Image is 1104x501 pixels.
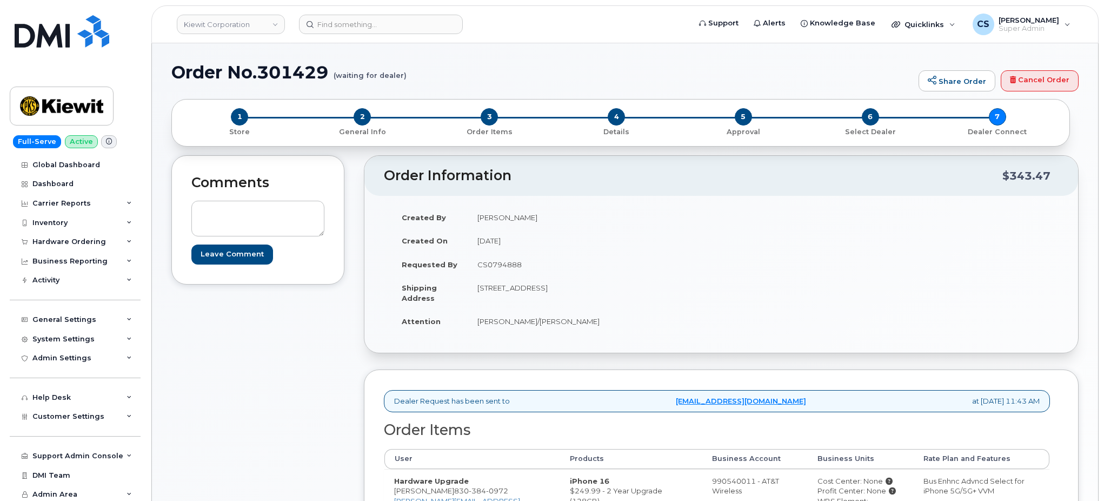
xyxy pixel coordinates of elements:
[402,260,457,269] strong: Requested By
[1001,70,1079,92] a: Cancel Order
[481,108,498,126] span: 3
[394,477,469,485] strong: Hardware Upgrade
[231,108,248,126] span: 1
[486,486,508,495] span: 0972
[402,317,441,326] strong: Attention
[608,108,625,126] span: 4
[469,486,486,495] span: 384
[185,127,295,137] p: Store
[454,486,508,495] span: 830
[702,449,808,469] th: Business Account
[299,126,426,137] a: 2 General Info
[862,108,879,126] span: 6
[468,206,713,229] td: [PERSON_NAME]
[684,127,802,137] p: Approval
[817,486,904,496] div: Profit Center: None
[402,213,446,222] strong: Created By
[735,108,752,126] span: 5
[402,284,437,302] strong: Shipping Address
[680,126,807,137] a: 5 Approval
[384,422,1050,438] h2: Order Items
[1002,166,1050,186] div: $343.47
[384,168,1002,183] h2: Order Information
[384,390,1050,412] div: Dealer Request has been sent to at [DATE] 11:43 AM
[171,63,913,82] h1: Order No.301429
[354,108,371,126] span: 2
[430,127,549,137] p: Order Items
[676,396,806,406] a: [EMAIL_ADDRESS][DOMAIN_NAME]
[811,127,929,137] p: Select Dealer
[817,476,904,486] div: Cost Center: None
[426,126,553,137] a: 3 Order Items
[468,253,713,276] td: CS0794888
[334,63,407,80] small: (waiting for dealer)
[402,236,448,245] strong: Created On
[468,276,713,309] td: [STREET_ADDRESS]
[303,127,422,137] p: General Info
[557,127,676,137] p: Details
[384,449,560,469] th: User
[553,126,680,137] a: 4 Details
[808,449,914,469] th: Business Units
[181,126,299,137] a: 1 Store
[919,70,995,92] a: Share Order
[191,245,273,265] input: Leave Comment
[560,449,702,469] th: Products
[570,477,609,485] strong: iPhone 16
[914,449,1049,469] th: Rate Plan and Features
[807,126,934,137] a: 6 Select Dealer
[468,229,713,253] td: [DATE]
[191,175,324,190] h2: Comments
[468,309,713,333] td: [PERSON_NAME]/[PERSON_NAME]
